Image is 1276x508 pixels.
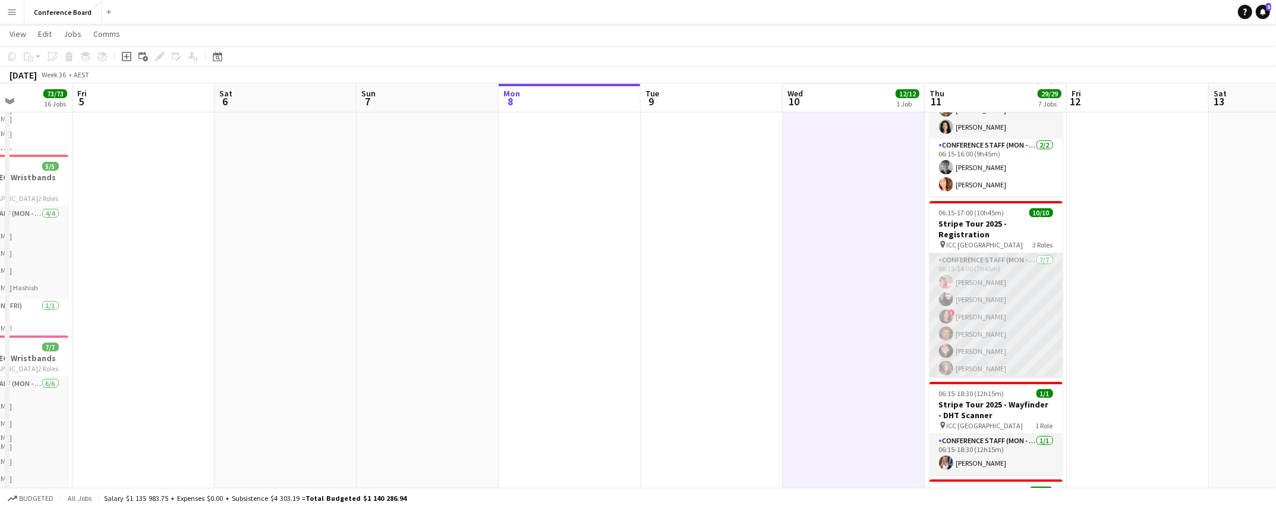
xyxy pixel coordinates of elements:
a: 5 [1256,5,1270,19]
div: 1 Job [896,99,919,108]
span: 29/29 [1038,89,1061,98]
span: 11 [928,95,944,108]
app-job-card: 06:15-17:00 (10h45m)10/10Stripe Tour 2025 - Registration ICC [GEOGRAPHIC_DATA]3 RolesConference S... [930,201,1063,377]
span: ICC [GEOGRAPHIC_DATA] [947,240,1023,249]
div: AEST [74,70,89,79]
app-card-role: Conference Staff (Mon - Fri)1/106:15-18:30 (12h15m)[PERSON_NAME] [930,434,1063,475]
a: Jobs [59,26,86,42]
span: 12 [1070,95,1081,108]
span: Sat [1214,88,1227,99]
button: Conference Board [24,1,102,24]
span: 3 Roles [1033,240,1053,249]
app-card-role: Conference Staff (Mon - Fri)2/206:15-16:00 (9h45m)[PERSON_NAME][PERSON_NAME] [930,139,1063,196]
span: 06:15-18:30 (12h15m) [939,389,1004,398]
h3: Stripe Tour 2025 - Registration [930,218,1063,240]
span: Jobs [64,29,81,39]
span: Mon [503,88,520,99]
span: 10/10 [1029,208,1053,217]
a: Comms [89,26,125,42]
button: Budgeted [6,492,55,505]
app-job-card: 06:15-18:30 (12h15m)1/1Stripe Tour 2025 - Wayfinder - DHT Scanner ICC [GEOGRAPHIC_DATA]1 RoleConf... [930,382,1063,475]
span: 7/7 [42,343,59,352]
div: [DATE] [10,69,37,81]
app-job-card: 06:15-16:00 (9h45m)4/4Stripe Tour 2025 - [GEOGRAPHIC_DATA] Scanner ICC [GEOGRAPHIC_DATA]2 RolesCo... [930,29,1063,196]
span: 10/10 [1029,487,1053,496]
span: Fri [1072,88,1081,99]
span: ! [948,309,955,316]
div: 7 Jobs [1038,99,1061,108]
span: Total Budgeted $1 140 286.94 [305,494,407,503]
span: 2 Roles [39,194,59,203]
span: Fri [77,88,87,99]
span: 7 [360,95,376,108]
span: 06:15-19:00 (12h45m) [939,487,1004,496]
span: 2 Roles [39,364,59,373]
span: 13 [1212,95,1227,108]
span: 8 [502,95,520,108]
a: Edit [33,26,56,42]
span: ICC [GEOGRAPHIC_DATA] [947,421,1023,430]
span: 06:15-17:00 (10h45m) [939,208,1004,217]
span: 12/12 [896,89,919,98]
span: Tue [645,88,659,99]
span: 73/73 [43,89,67,98]
span: Thu [930,88,944,99]
span: All jobs [65,494,94,503]
span: 1/1 [1036,389,1053,398]
span: Sat [219,88,232,99]
span: Edit [38,29,52,39]
span: 9 [644,95,659,108]
span: 5 [75,95,87,108]
span: 10 [786,95,803,108]
span: 1 Role [1036,421,1053,430]
a: View [5,26,31,42]
span: View [10,29,26,39]
span: 6 [218,95,232,108]
h3: Stripe Tour 2025 - Wayfinder - DHT Scanner [930,399,1063,421]
div: 16 Jobs [44,99,67,108]
div: Salary $1 135 983.75 + Expenses $0.00 + Subsistence $4 303.19 = [104,494,407,503]
span: Comms [93,29,120,39]
app-card-role: Conference Staff (Mon - Fri)7/706:15-14:00 (7h45m)[PERSON_NAME][PERSON_NAME]![PERSON_NAME][PERSON... [930,253,1063,397]
span: Wed [787,88,803,99]
span: 5 [1266,3,1271,11]
span: Budgeted [19,494,53,503]
span: 5/5 [42,162,59,171]
span: Week 36 [39,70,69,79]
span: Sun [361,88,376,99]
